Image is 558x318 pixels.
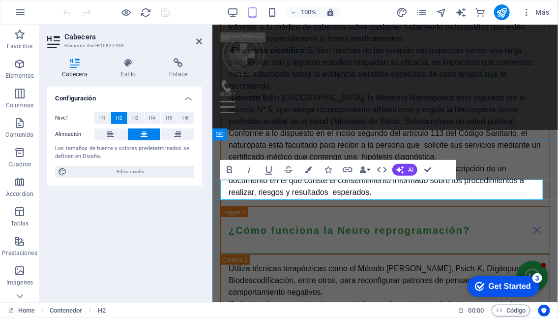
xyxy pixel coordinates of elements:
[6,101,34,109] p: Columnas
[408,167,413,173] span: AI
[55,128,94,140] label: Alineación
[338,160,357,180] button: Link
[5,131,33,139] p: Contenido
[166,112,172,124] span: H5
[2,249,37,257] p: Prestaciones
[177,112,194,124] button: H6
[455,7,467,18] i: AI Writer
[55,166,194,178] button: Editar diseño
[161,112,177,124] button: H5
[358,160,372,180] button: Data Bindings
[455,6,467,18] button: text_generator
[299,160,318,180] button: Colors
[55,145,194,161] div: Los tamaños de fuente y colores predeterminados se definen en Diseño.
[106,58,155,79] h4: Estilo
[7,42,32,50] p: Favoritos
[47,87,202,104] h4: Configuración
[64,32,202,41] h2: Cabecera
[538,305,550,317] button: Usercentrics
[494,4,510,20] button: publish
[319,160,337,180] button: Icons
[416,7,427,18] i: Páginas (Ctrl+Alt+S)
[396,7,408,18] i: Diseño (Ctrl+Alt+Y)
[149,112,155,124] span: H4
[27,11,69,20] div: Get Started
[474,6,486,18] button: commerce
[70,2,80,12] div: 3
[392,164,417,176] button: AI
[396,6,408,18] button: design
[94,112,111,124] button: H1
[496,305,526,317] span: Código
[418,160,437,180] button: Confirm (Ctrl+⏎)
[373,160,391,180] button: HTML
[120,6,132,18] button: Haz clic para salir del modo de previsualización y seguir editando
[140,6,152,18] button: reload
[141,7,152,18] i: Volver a cargar página
[133,112,139,124] span: H3
[220,160,239,180] button: Bold (Ctrl+B)
[435,6,447,18] button: navigator
[469,305,484,317] span: 00 00
[6,190,33,198] p: Accordion
[70,166,191,178] span: Editar diseño
[182,112,189,124] span: H6
[145,112,161,124] button: H4
[304,236,336,268] button: Open chat window
[522,7,550,17] span: Más
[260,160,278,180] button: Underline (Ctrl+U)
[154,58,202,79] h4: Enlace
[475,7,486,18] i: Comercio
[475,307,477,314] span: :
[6,279,33,286] p: Imágenes
[279,160,298,180] button: Strikethrough
[458,305,484,317] h6: Tiempo de la sesión
[8,160,31,168] p: Cuadros
[111,112,127,124] button: H2
[518,4,554,20] button: Más
[497,7,508,18] i: Publicar
[47,58,106,79] h4: Cabecera
[492,305,530,317] button: Código
[50,305,83,317] span: Haz clic para seleccionar y doble clic para editar
[99,112,106,124] span: H1
[50,305,106,317] nav: breadcrumb
[240,160,259,180] button: Italic (Ctrl+I)
[286,6,321,18] button: 100%
[55,112,94,124] label: Nivel
[64,41,182,50] h3: Elemento #ed-810827433
[116,112,122,124] span: H2
[11,220,29,227] p: Tablas
[326,8,335,17] i: Al redimensionar, ajustar el nivel de zoom automáticamente para ajustarse al dispositivo elegido.
[415,6,427,18] button: pages
[301,6,317,18] h6: 100%
[128,112,144,124] button: H3
[5,5,77,26] div: Get Started 3 items remaining, 40% complete
[5,72,34,80] p: Elementos
[98,305,106,317] span: Haz clic para seleccionar y doble clic para editar
[8,305,35,317] a: Haz clic para cancelar la selección y doble clic para abrir páginas
[436,7,447,18] i: Navegador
